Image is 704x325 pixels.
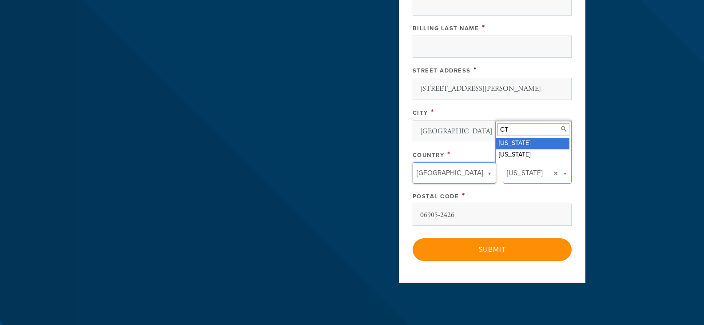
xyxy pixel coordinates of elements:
[413,109,428,116] label: City
[413,193,459,200] label: Postal Code
[413,152,445,159] label: Country
[482,23,485,32] span: This field is required.
[462,191,465,201] span: This field is required.
[413,162,496,184] a: [GEOGRAPHIC_DATA]
[473,65,477,75] span: This field is required.
[417,167,483,179] span: [GEOGRAPHIC_DATA]
[496,138,569,149] div: [US_STATE]
[503,162,572,184] a: [US_STATE]
[447,149,451,159] span: This field is required.
[507,167,543,179] span: [US_STATE]
[413,25,479,32] label: Billing Last Name
[431,107,434,117] span: This field is required.
[413,238,572,261] input: Submit
[413,67,471,74] label: Street Address
[496,149,569,161] div: [US_STATE]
